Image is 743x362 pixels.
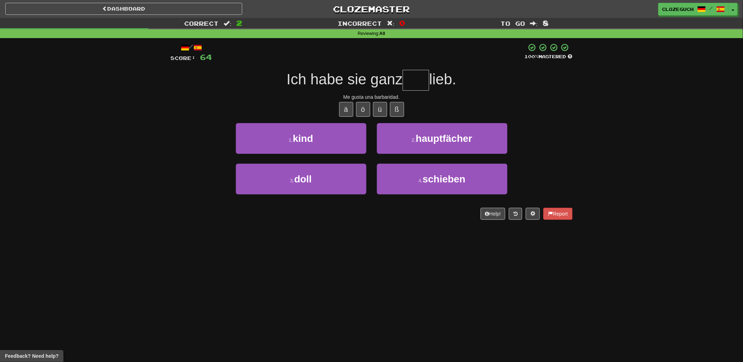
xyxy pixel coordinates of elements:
[501,20,525,27] span: To go
[525,54,539,59] span: 100 %
[184,20,219,27] span: Correct
[390,102,404,117] button: ß
[377,123,507,154] button: 2.hauptfächer
[200,53,212,61] span: 64
[236,19,242,27] span: 2
[416,133,472,144] span: hauptfächer
[543,208,572,220] button: Report
[294,174,312,185] span: doll
[236,123,366,154] button: 1.kind
[5,352,59,360] span: Open feedback widget
[525,54,573,60] div: Mastered
[224,20,232,26] span: :
[387,20,395,26] span: :
[412,137,416,143] small: 2 .
[658,3,729,16] a: Clozeguch /
[423,174,465,185] span: schieben
[543,19,549,27] span: 8
[5,3,242,15] a: Dashboard
[171,93,573,101] div: Me gusta una barbaridad.
[379,31,385,36] strong: All
[356,102,370,117] button: ö
[709,6,713,11] span: /
[400,19,406,27] span: 0
[419,178,423,183] small: 4 .
[337,20,382,27] span: Incorrect
[481,208,506,220] button: Help!
[236,164,366,194] button: 3.doll
[287,71,403,88] span: Ich habe sie ganz
[530,20,538,26] span: :
[339,102,353,117] button: ä
[662,6,694,12] span: Clozeguch
[253,3,490,15] a: Clozemaster
[509,208,522,220] button: Round history (alt+y)
[171,55,196,61] span: Score:
[377,164,507,194] button: 4.schieben
[171,43,212,52] div: /
[373,102,387,117] button: ü
[429,71,456,88] span: lieb.
[293,133,313,144] span: kind
[290,178,294,183] small: 3 .
[289,137,293,143] small: 1 .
